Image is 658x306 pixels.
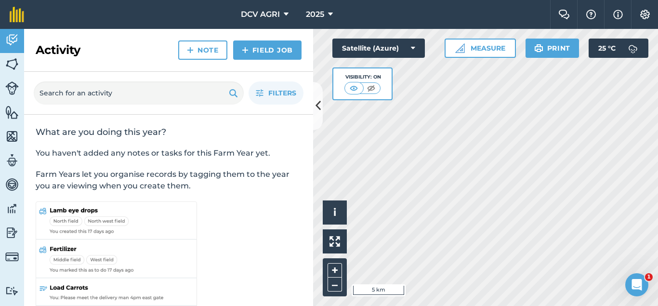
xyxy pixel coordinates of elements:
div: Visibility: On [344,73,381,81]
button: – [328,278,342,292]
iframe: Intercom live chat [625,273,648,296]
img: svg+xml;base64,PHN2ZyB4bWxucz0iaHR0cDovL3d3dy53My5vcmcvMjAwMC9zdmciIHdpZHRoPSIxNCIgaGVpZ2h0PSIyNC... [187,44,194,56]
img: svg+xml;base64,PHN2ZyB4bWxucz0iaHR0cDovL3d3dy53My5vcmcvMjAwMC9zdmciIHdpZHRoPSIxOSIgaGVpZ2h0PSIyNC... [534,42,543,54]
img: svg+xml;base64,PD94bWwgdmVyc2lvbj0iMS4wIiBlbmNvZGluZz0idXRmLTgiPz4KPCEtLSBHZW5lcmF0b3I6IEFkb2JlIE... [5,250,19,264]
button: Measure [445,39,516,58]
img: A question mark icon [585,10,597,19]
img: svg+xml;base64,PHN2ZyB4bWxucz0iaHR0cDovL3d3dy53My5vcmcvMjAwMC9zdmciIHdpZHRoPSI1NiIgaGVpZ2h0PSI2MC... [5,129,19,144]
a: Note [178,40,227,60]
input: Search for an activity [34,81,244,105]
h2: Activity [36,42,80,58]
p: Farm Years let you organise records by tagging them to the year you are viewing when you create t... [36,169,302,192]
img: fieldmargin Logo [10,7,24,22]
span: DCV AGRI [241,9,280,20]
img: svg+xml;base64,PHN2ZyB4bWxucz0iaHR0cDovL3d3dy53My5vcmcvMjAwMC9zdmciIHdpZHRoPSI1MCIgaGVpZ2h0PSI0MC... [365,83,377,93]
img: svg+xml;base64,PD94bWwgdmVyc2lvbj0iMS4wIiBlbmNvZGluZz0idXRmLTgiPz4KPCEtLSBHZW5lcmF0b3I6IEFkb2JlIE... [5,153,19,168]
span: 2025 [306,9,324,20]
img: Four arrows, one pointing top left, one top right, one bottom right and the last bottom left [329,236,340,247]
span: 1 [645,273,653,281]
button: Print [526,39,579,58]
img: svg+xml;base64,PHN2ZyB4bWxucz0iaHR0cDovL3d3dy53My5vcmcvMjAwMC9zdmciIHdpZHRoPSIxOSIgaGVpZ2h0PSIyNC... [229,87,238,99]
img: svg+xml;base64,PHN2ZyB4bWxucz0iaHR0cDovL3d3dy53My5vcmcvMjAwMC9zdmciIHdpZHRoPSIxNCIgaGVpZ2h0PSIyNC... [242,44,249,56]
p: You haven't added any notes or tasks for this Farm Year yet. [36,147,302,159]
h2: What are you doing this year? [36,126,302,138]
img: svg+xml;base64,PD94bWwgdmVyc2lvbj0iMS4wIiBlbmNvZGluZz0idXRmLTgiPz4KPCEtLSBHZW5lcmF0b3I6IEFkb2JlIE... [5,201,19,216]
button: 25 °C [589,39,648,58]
button: + [328,263,342,278]
span: i [333,206,336,218]
img: svg+xml;base64,PD94bWwgdmVyc2lvbj0iMS4wIiBlbmNvZGluZz0idXRmLTgiPz4KPCEtLSBHZW5lcmF0b3I6IEFkb2JlIE... [5,33,19,47]
img: svg+xml;base64,PHN2ZyB4bWxucz0iaHR0cDovL3d3dy53My5vcmcvMjAwMC9zdmciIHdpZHRoPSI1NiIgaGVpZ2h0PSI2MC... [5,105,19,120]
img: svg+xml;base64,PHN2ZyB4bWxucz0iaHR0cDovL3d3dy53My5vcmcvMjAwMC9zdmciIHdpZHRoPSI1MCIgaGVpZ2h0PSI0MC... [348,83,360,93]
span: Filters [268,88,296,98]
button: Filters [249,81,303,105]
img: Ruler icon [455,43,465,53]
a: Field Job [233,40,302,60]
img: svg+xml;base64,PD94bWwgdmVyc2lvbj0iMS4wIiBlbmNvZGluZz0idXRmLTgiPz4KPCEtLSBHZW5lcmF0b3I6IEFkb2JlIE... [5,81,19,95]
img: Two speech bubbles overlapping with the left bubble in the forefront [558,10,570,19]
img: svg+xml;base64,PD94bWwgdmVyc2lvbj0iMS4wIiBlbmNvZGluZz0idXRmLTgiPz4KPCEtLSBHZW5lcmF0b3I6IEFkb2JlIE... [623,39,643,58]
img: svg+xml;base64,PD94bWwgdmVyc2lvbj0iMS4wIiBlbmNvZGluZz0idXRmLTgiPz4KPCEtLSBHZW5lcmF0b3I6IEFkb2JlIE... [5,286,19,295]
img: svg+xml;base64,PD94bWwgdmVyc2lvbj0iMS4wIiBlbmNvZGluZz0idXRmLTgiPz4KPCEtLSBHZW5lcmF0b3I6IEFkb2JlIE... [5,226,19,240]
img: svg+xml;base64,PHN2ZyB4bWxucz0iaHR0cDovL3d3dy53My5vcmcvMjAwMC9zdmciIHdpZHRoPSI1NiIgaGVpZ2h0PSI2MC... [5,57,19,71]
img: svg+xml;base64,PHN2ZyB4bWxucz0iaHR0cDovL3d3dy53My5vcmcvMjAwMC9zdmciIHdpZHRoPSIxNyIgaGVpZ2h0PSIxNy... [613,9,623,20]
button: i [323,200,347,225]
img: A cog icon [639,10,651,19]
span: 25 ° C [598,39,616,58]
img: svg+xml;base64,PD94bWwgdmVyc2lvbj0iMS4wIiBlbmNvZGluZz0idXRmLTgiPz4KPCEtLSBHZW5lcmF0b3I6IEFkb2JlIE... [5,177,19,192]
button: Satellite (Azure) [332,39,425,58]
